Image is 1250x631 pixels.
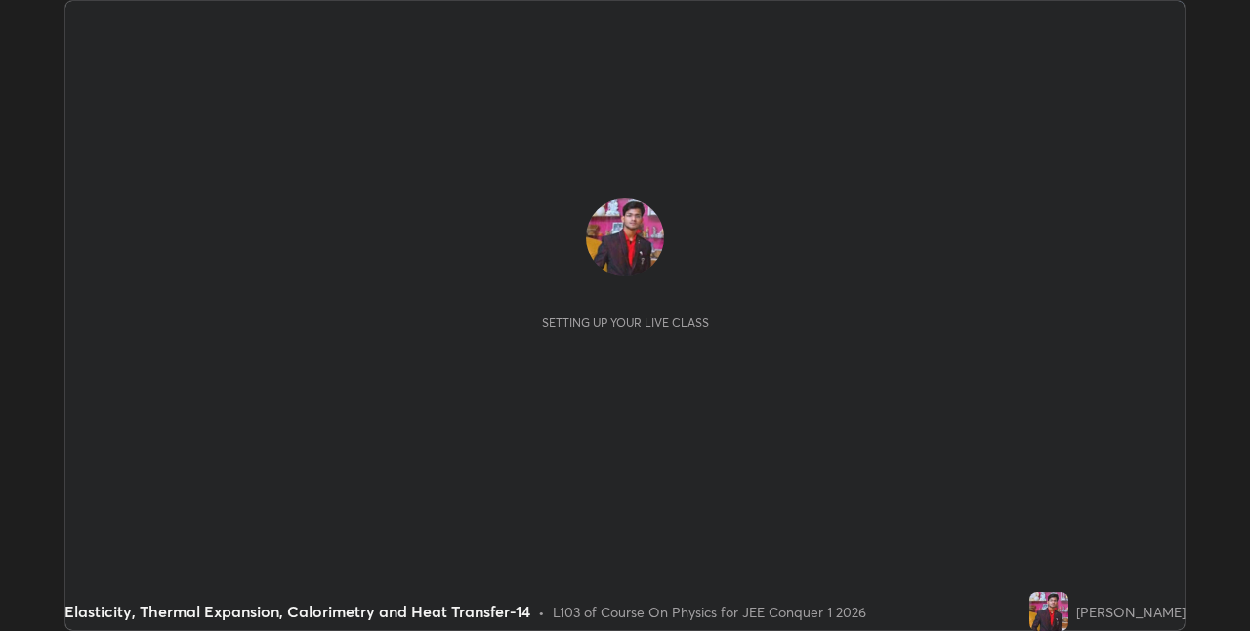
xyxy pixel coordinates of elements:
[1029,592,1068,631] img: 62741a6fc56e4321a437aeefe8689af7.22033213_3
[542,315,709,330] div: Setting up your live class
[64,600,530,623] div: Elasticity, Thermal Expansion, Calorimetry and Heat Transfer-14
[553,602,866,622] div: L103 of Course On Physics for JEE Conquer 1 2026
[538,602,545,622] div: •
[586,198,664,276] img: 62741a6fc56e4321a437aeefe8689af7.22033213_3
[1076,602,1186,622] div: [PERSON_NAME]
